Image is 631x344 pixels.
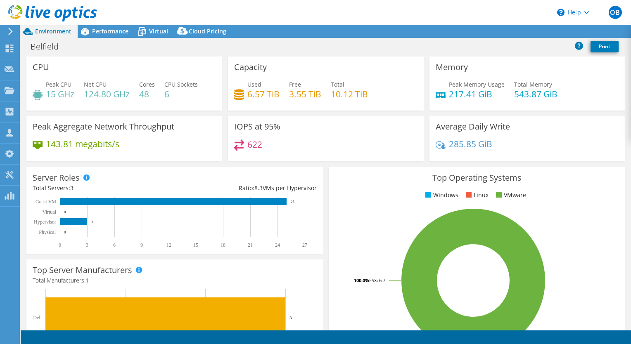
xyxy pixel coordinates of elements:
[43,209,57,215] text: Virtual
[289,90,321,99] h4: 3.55 TiB
[84,80,107,88] span: Net CPU
[464,191,489,200] li: Linux
[354,277,369,283] tspan: 100.0%
[423,191,458,200] li: Windows
[140,242,143,248] text: 9
[369,277,385,283] tspan: ESXi 6.7
[164,90,198,99] h4: 6
[86,242,88,248] text: 3
[514,90,557,99] h4: 543.87 GiB
[234,122,280,131] h3: IOPS at 95%
[289,80,301,88] span: Free
[514,80,552,88] span: Total Memory
[33,266,132,275] h3: Top Server Manufacturers
[33,276,317,285] h4: Total Manufacturers:
[34,219,56,225] text: Hypervisor
[92,27,128,35] span: Performance
[91,220,93,224] text: 3
[39,229,56,235] text: Physical
[166,242,171,248] text: 12
[46,139,119,148] h4: 143.81 megabits/s
[27,42,71,51] h1: Belfield
[609,6,622,19] span: OB
[494,191,526,200] li: VMware
[33,315,42,320] text: Dell
[70,184,74,192] span: 3
[189,27,226,35] span: Cloud Pricing
[139,80,155,88] span: Cores
[221,242,225,248] text: 18
[33,173,80,182] h3: Server Roles
[247,80,261,88] span: Used
[557,9,565,16] svg: \n
[289,315,292,320] text: 3
[254,184,263,192] span: 8.3
[59,242,61,248] text: 0
[64,210,66,214] text: 0
[84,90,130,99] h4: 124.80 GHz
[247,90,280,99] h4: 6.57 TiB
[36,199,56,205] text: Guest VM
[449,139,492,148] h4: 285.85 GiB
[436,63,468,72] h3: Memory
[46,80,71,88] span: Peak CPU
[449,80,505,88] span: Peak Memory Usage
[335,173,619,182] h3: Top Operating Systems
[331,80,344,88] span: Total
[113,242,116,248] text: 6
[436,122,510,131] h3: Average Daily Write
[85,276,89,284] span: 1
[247,140,262,149] h4: 622
[139,90,155,99] h4: 48
[591,41,619,52] a: Print
[193,242,198,248] text: 15
[175,184,317,193] div: Ratio: VMs per Hypervisor
[331,90,368,99] h4: 10.12 TiB
[275,242,280,248] text: 24
[149,27,168,35] span: Virtual
[33,184,175,193] div: Total Servers:
[46,90,74,99] h4: 15 GHz
[234,63,267,72] h3: Capacity
[33,63,49,72] h3: CPU
[35,27,71,35] span: Environment
[33,122,174,131] h3: Peak Aggregate Network Throughput
[248,242,253,248] text: 21
[164,80,198,88] span: CPU Sockets
[302,242,307,248] text: 27
[64,230,66,234] text: 0
[291,200,295,204] text: 25
[449,90,505,99] h4: 217.41 GiB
